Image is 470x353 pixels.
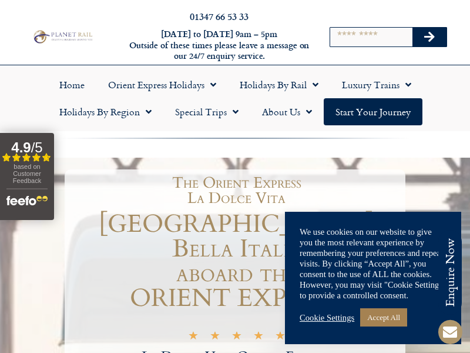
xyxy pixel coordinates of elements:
h1: [GEOGRAPHIC_DATA] Bella Italia aboard the ORIENT EXPRESS [68,212,405,311]
a: Home [48,71,96,98]
i: ★ [231,332,242,343]
i: ★ [253,332,264,343]
i: ★ [210,332,220,343]
a: About Us [250,98,324,125]
i: ★ [188,332,199,343]
a: Cookie Settings [300,312,354,323]
a: Luxury Trains [330,71,423,98]
a: Accept All [360,308,407,327]
button: Search [412,28,446,46]
a: Start your Journey [324,98,422,125]
h6: [DATE] to [DATE] 9am – 5pm Outside of these times please leave a message on our 24/7 enquiry serv... [128,29,310,62]
a: 01347 66 53 33 [190,9,249,23]
a: Orient Express Holidays [96,71,228,98]
a: Special Trips [163,98,250,125]
div: 5/5 [188,330,286,343]
div: We use cookies on our website to give you the most relevant experience by remembering your prefer... [300,227,446,301]
h1: The Orient Express La Dolce Vita [73,175,399,206]
a: Holidays by Rail [228,71,330,98]
nav: Menu [6,71,464,125]
i: ★ [275,332,286,343]
a: Holidays by Region [48,98,163,125]
img: Planet Rail Train Holidays Logo [31,29,94,44]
